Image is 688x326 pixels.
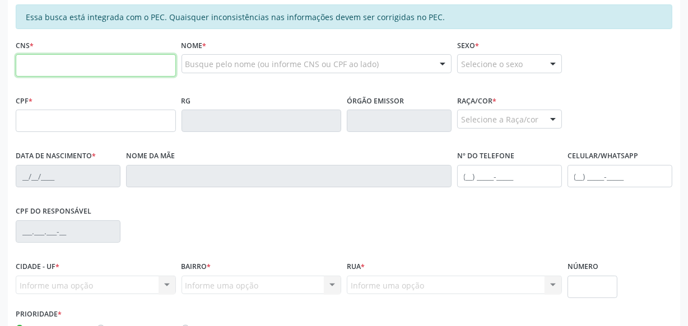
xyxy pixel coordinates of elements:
[16,4,672,29] div: Essa busca está integrada com o PEC. Quaisquer inconsistências nas informações devem ser corrigid...
[568,165,672,187] input: (__) _____-_____
[461,114,538,125] span: Selecione a Raça/cor
[457,165,562,187] input: (__) _____-_____
[457,92,496,110] label: Raça/cor
[457,148,514,165] label: Nº do Telefone
[16,92,32,110] label: CPF
[16,37,34,54] label: CNS
[568,258,598,276] label: Número
[347,92,404,110] label: Órgão emissor
[16,258,59,276] label: Cidade - UF
[457,37,479,54] label: Sexo
[16,203,91,220] label: CPF do responsável
[461,58,523,70] span: Selecione o sexo
[182,258,211,276] label: Bairro
[347,258,365,276] label: Rua
[126,148,175,165] label: Nome da mãe
[182,37,207,54] label: Nome
[16,165,120,187] input: __/__/____
[182,92,191,110] label: RG
[16,148,96,165] label: Data de nascimento
[185,58,379,70] span: Busque pelo nome (ou informe CNS ou CPF ao lado)
[568,148,638,165] label: Celular/WhatsApp
[16,220,120,243] input: ___.___.___-__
